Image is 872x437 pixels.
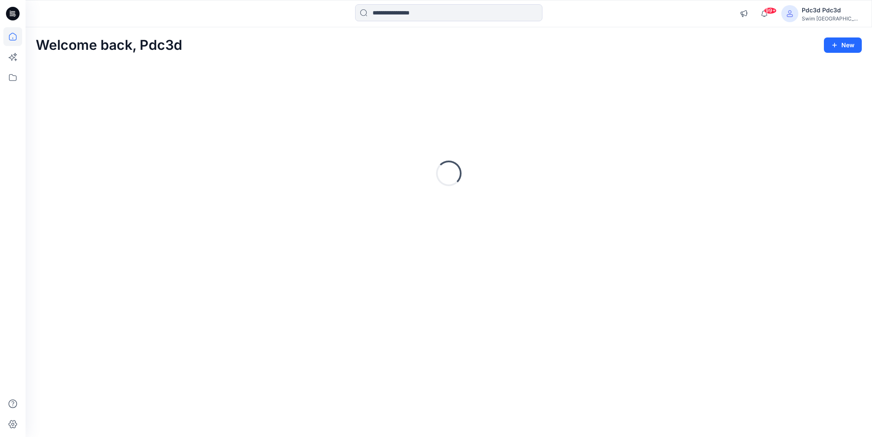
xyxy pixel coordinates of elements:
div: Pdc3d Pdc3d [802,5,861,15]
span: 99+ [764,7,777,14]
h2: Welcome back, Pdc3d [36,37,182,53]
svg: avatar [786,10,793,17]
button: New [824,37,862,53]
div: Swim [GEOGRAPHIC_DATA] [802,15,861,22]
